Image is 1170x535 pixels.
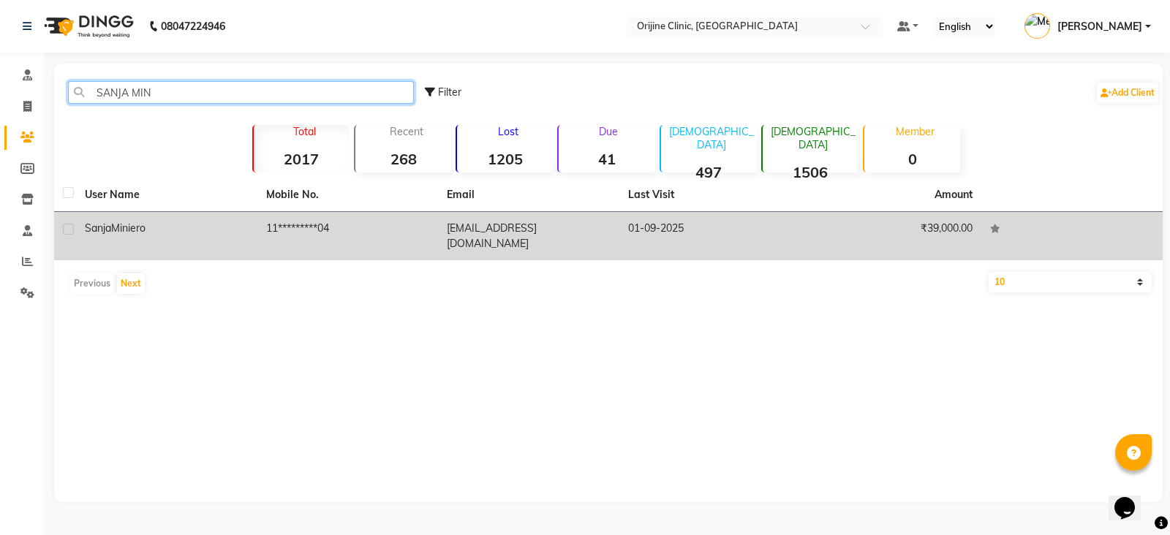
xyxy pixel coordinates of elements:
input: Search by Name/Mobile/Email/Code [68,81,414,104]
strong: 1205 [457,150,553,168]
p: Lost [463,125,553,138]
strong: 0 [864,150,960,168]
strong: 41 [559,150,654,168]
span: Miniero [111,221,146,235]
button: Next [117,273,145,294]
th: Amount [926,178,981,211]
td: 01-09-2025 [619,212,801,260]
strong: 2017 [254,150,350,168]
th: Email [438,178,619,212]
img: logo [37,6,137,47]
strong: 268 [355,150,451,168]
a: Add Client [1097,83,1158,103]
td: ₹39,000.00 [801,212,982,260]
p: Recent [361,125,451,138]
iframe: chat widget [1109,477,1155,520]
img: Meenakshi Dikonda [1024,13,1050,39]
th: Mobile No. [257,178,439,212]
th: Last Visit [619,178,801,212]
td: [EMAIL_ADDRESS][DOMAIN_NAME] [438,212,619,260]
strong: 1506 [763,163,858,181]
span: Sanja [85,221,111,235]
p: Due [562,125,654,138]
p: Total [260,125,350,138]
strong: 497 [661,163,757,181]
th: User Name [76,178,257,212]
p: Member [870,125,960,138]
p: [DEMOGRAPHIC_DATA] [769,125,858,151]
span: [PERSON_NAME] [1057,19,1142,34]
p: [DEMOGRAPHIC_DATA] [667,125,757,151]
span: Filter [438,86,461,99]
b: 08047224946 [161,6,225,47]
